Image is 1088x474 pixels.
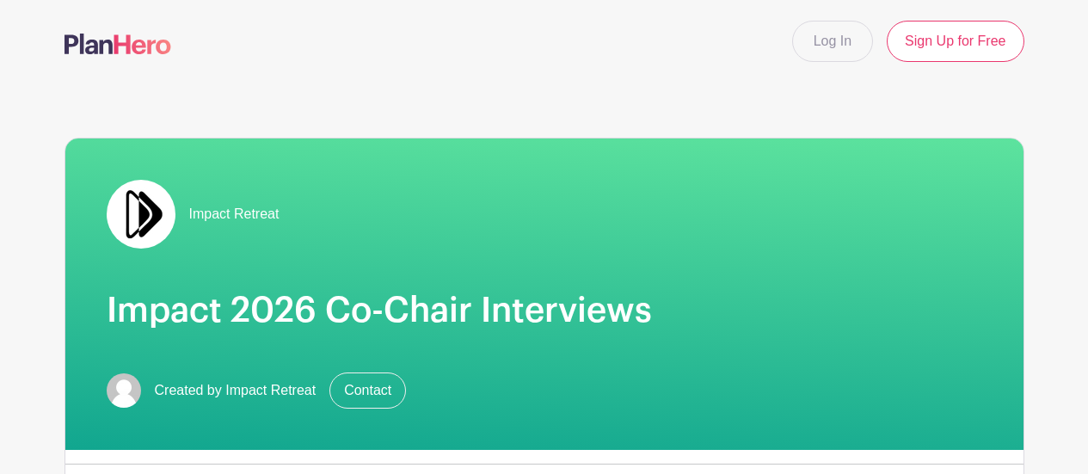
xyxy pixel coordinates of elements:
[155,380,317,401] span: Created by Impact Retreat
[189,204,280,225] span: Impact Retreat
[329,372,406,409] a: Contact
[792,21,873,62] a: Log In
[107,290,982,331] h1: Impact 2026 Co-Chair Interviews
[107,180,175,249] img: Double%20Arrow%20Logo.jpg
[887,21,1023,62] a: Sign Up for Free
[65,34,171,54] img: logo-507f7623f17ff9eddc593b1ce0a138ce2505c220e1c5a4e2b4648c50719b7d32.svg
[107,373,141,408] img: default-ce2991bfa6775e67f084385cd625a349d9dcbb7a52a09fb2fda1e96e2d18dcdb.png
